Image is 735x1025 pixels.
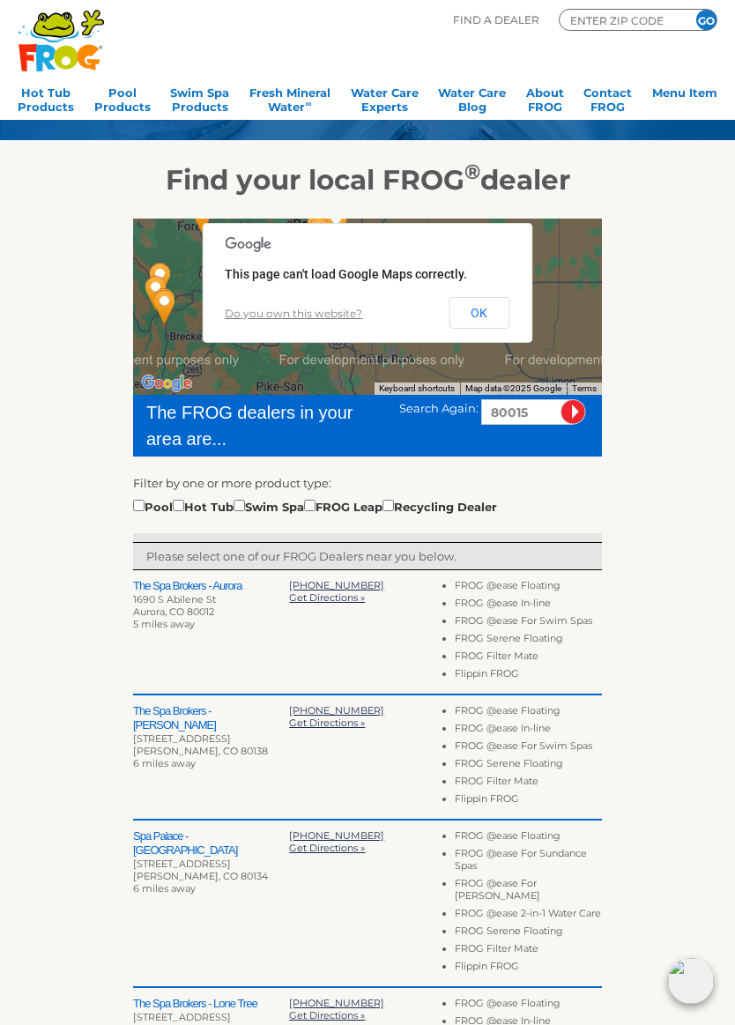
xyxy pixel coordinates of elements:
[465,383,561,393] span: Map data ©2025 Google
[561,399,586,425] input: Submit
[289,997,384,1009] a: [PHONE_NUMBER]
[455,597,602,614] li: FROG @ease In-line
[289,579,384,591] a: [PHONE_NUMBER]
[170,80,229,115] a: Swim SpaProducts
[455,704,602,722] li: FROG @ease Floating
[133,605,289,618] div: Aurora, CO 80012
[568,12,674,28] input: Zip Code Form
[146,399,374,452] div: The FROG dealers in your area are...
[455,960,602,977] li: Flippin FROG
[16,163,719,197] h2: Find your local FROG dealer
[133,1011,289,1023] div: [STREET_ADDRESS]
[379,383,455,395] button: Keyboard shortcuts
[652,80,717,115] a: Menu Item
[455,614,602,632] li: FROG @ease For Swim Spas
[289,717,365,729] a: Get Directions »
[696,10,716,30] input: GO
[583,80,632,115] a: ContactFROG
[137,372,196,395] a: Open this area in Google Maps (opens a new window)
[455,829,602,847] li: FROG @ease Floating
[455,925,602,942] li: FROG Serene Floating
[249,80,330,115] a: Fresh MineralWater∞
[455,877,602,907] li: FROG @ease For [PERSON_NAME]
[455,942,602,960] li: FROG Filter Mate
[453,9,539,31] p: Find A Dealer
[137,276,192,338] div: Affordable Mountain Hot Tubs - 68 miles away.
[668,958,714,1004] img: openIcon
[289,591,365,604] a: Get Directions »
[225,307,362,320] a: Do you own this website?
[526,80,564,115] a: AboutFROG
[449,297,509,329] button: OK
[455,739,602,757] li: FROG @ease For Swim Spas
[133,858,289,870] div: [STREET_ADDRESS]
[455,722,602,739] li: FROG @ease In-line
[399,401,479,415] span: Search Again:
[133,882,196,895] span: 6 miles away
[305,99,311,108] sup: ∞
[137,372,196,395] img: Google
[133,757,196,769] span: 6 miles away
[133,618,195,630] span: 5 miles away
[455,579,602,597] li: FROG @ease Floating
[129,262,183,323] div: Maximum Comfort Pool & Spa - Summit County - 70 miles away.
[146,547,589,565] p: Please select one of our FROG Dealers near you below.
[455,757,602,775] li: FROG Serene Floating
[137,274,192,336] div: Rocky Mountain Hot Tub Co - 68 miles away.
[455,847,602,877] li: FROG @ease For Sundance Spas
[455,775,602,792] li: FROG Filter Mate
[464,159,480,184] sup: ®
[455,632,602,650] li: FROG Serene Floating
[289,842,365,854] a: Get Directions »
[455,907,602,925] li: FROG @ease 2-in-1 Water Care
[133,593,289,605] div: 1690 S Abilene St
[572,383,597,393] a: Terms (opens in new tab)
[133,579,289,593] h2: The Spa Brokers - Aurora
[133,829,289,858] h2: Spa Palace - [GEOGRAPHIC_DATA]
[455,997,602,1014] li: FROG @ease Floating
[133,249,188,310] div: High Country Aqua Tech - 69 miles away.
[133,870,289,882] div: [PERSON_NAME], CO 80134
[289,1009,365,1021] a: Get Directions »
[289,829,384,842] a: [PHONE_NUMBER]
[94,80,151,115] a: PoolProducts
[133,745,289,757] div: [PERSON_NAME], CO 80138
[133,704,289,732] h2: The Spa Brokers - [PERSON_NAME]
[225,267,467,281] span: This page can't load Google Maps correctly.
[289,704,384,717] a: [PHONE_NUMBER]
[455,667,602,685] li: Flippin FROG
[18,80,74,115] a: Hot TubProducts
[133,732,289,745] div: [STREET_ADDRESS]
[455,650,602,667] li: FROG Filter Mate
[438,80,506,115] a: Water CareBlog
[308,220,363,282] div: International Hot Tub Co Inc - Denver - Broadway - 15 miles away.
[133,474,331,492] label: Filter by one or more product type:
[133,496,497,516] div: Pool Hot Tub Swim Spa FROG Leap Recycling Dealer
[351,80,419,115] a: Water CareExperts
[455,792,602,810] li: Flippin FROG
[133,997,289,1011] h2: The Spa Brokers - Lone Tree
